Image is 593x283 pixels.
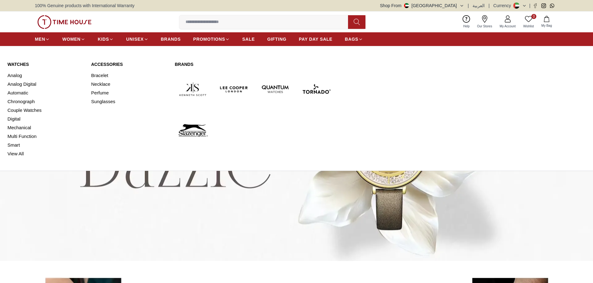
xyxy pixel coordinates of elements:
a: MEN [35,34,50,45]
span: Help [461,24,472,29]
span: UNISEX [126,36,144,42]
a: PAY DAY SALE [299,34,332,45]
a: Bracelet [91,71,167,80]
span: 100% Genuine products with International Warranty [35,2,134,9]
span: My Bag [539,23,554,28]
a: PROMOTIONS [193,34,230,45]
button: Shop From[GEOGRAPHIC_DATA] [380,2,464,9]
a: Automatic [7,89,84,97]
span: 0 [531,14,536,19]
span: MEN [35,36,45,42]
a: Analog Digital [7,80,84,89]
span: | [488,2,490,9]
span: KIDS [98,36,109,42]
a: Accessories [91,61,167,67]
span: PROMOTIONS [193,36,225,42]
a: Our Stores [473,14,496,30]
span: SALE [242,36,255,42]
span: WOMEN [62,36,81,42]
a: GIFTING [267,34,286,45]
span: Our Stores [475,24,495,29]
span: BAGS [345,36,358,42]
a: Digital [7,115,84,123]
a: Necklace [91,80,167,89]
a: Watches [7,61,84,67]
button: العربية [473,2,485,9]
a: Mechanical [7,123,84,132]
a: Sunglasses [91,97,167,106]
a: 0Wishlist [520,14,538,30]
a: KIDS [98,34,114,45]
a: Facebook [533,3,538,8]
img: ... [37,15,92,29]
a: WOMEN [62,34,85,45]
a: Analog [7,71,84,80]
a: Instagram [541,3,546,8]
a: Brands [175,61,334,67]
span: | [468,2,469,9]
img: Quantum [257,71,293,107]
span: BRANDS [161,36,181,42]
span: Wishlist [521,24,536,29]
a: Multi Function [7,132,84,141]
img: Lee Cooper [216,71,252,107]
a: View All [7,149,84,158]
span: | [529,2,530,9]
a: Perfume [91,89,167,97]
a: SALE [242,34,255,45]
a: BRANDS [161,34,181,45]
a: Chronograph [7,97,84,106]
img: Tornado [298,71,334,107]
div: Currency [493,2,514,9]
span: PAY DAY SALE [299,36,332,42]
img: Kenneth Scott [175,71,211,107]
a: BAGS [345,34,363,45]
button: My Bag [538,15,556,29]
span: My Account [497,24,518,29]
a: Couple Watches [7,106,84,115]
img: Slazenger [175,112,211,148]
a: UNISEX [126,34,148,45]
a: Smart [7,141,84,149]
a: Help [459,14,473,30]
a: Whatsapp [550,3,554,8]
img: United Arab Emirates [404,3,409,8]
span: GIFTING [267,36,286,42]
